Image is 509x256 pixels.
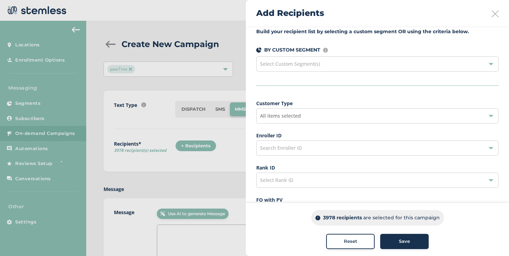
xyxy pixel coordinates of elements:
span: Reset [344,238,357,245]
label: FO with PV [256,196,499,203]
span: Select Custom Segment(s) [260,61,320,67]
label: Customer Type [256,100,499,107]
span: All items selected [260,112,301,119]
span: Select Rank ID [260,177,293,183]
span: Search Enroller ID [260,145,302,151]
img: icon-segments-dark-074adb27.svg [256,47,261,53]
button: Reset [326,234,375,249]
img: icon-info-236977d2.svg [323,48,328,53]
p: 3978 recipients [323,214,362,221]
h2: Add Recipients [256,7,324,19]
p: BY CUSTOM SEGMENT [264,46,320,54]
span: Save [399,238,410,245]
iframe: Chat Widget [474,223,509,256]
p: are selected for this campaign [363,214,440,221]
label: Build your recipient list by selecting a custom segment OR using the criteria below. [256,28,499,35]
img: icon-info-dark-48f6c5f3.svg [315,216,320,220]
label: Enroller ID [256,132,499,139]
button: Save [380,234,429,249]
label: Rank ID [256,164,499,171]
